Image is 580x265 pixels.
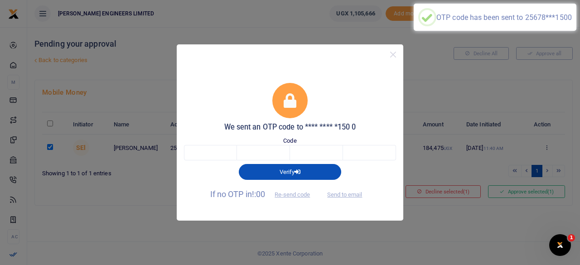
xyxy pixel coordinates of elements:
[239,164,341,179] button: Verify
[436,13,572,22] div: OTP code has been sent to 25678***1500
[210,189,318,199] span: If no OTP in
[568,234,575,241] span: 1
[549,234,571,256] iframe: Intercom live chat
[283,136,296,145] label: Code
[252,189,265,199] span: !:00
[387,48,400,61] button: Close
